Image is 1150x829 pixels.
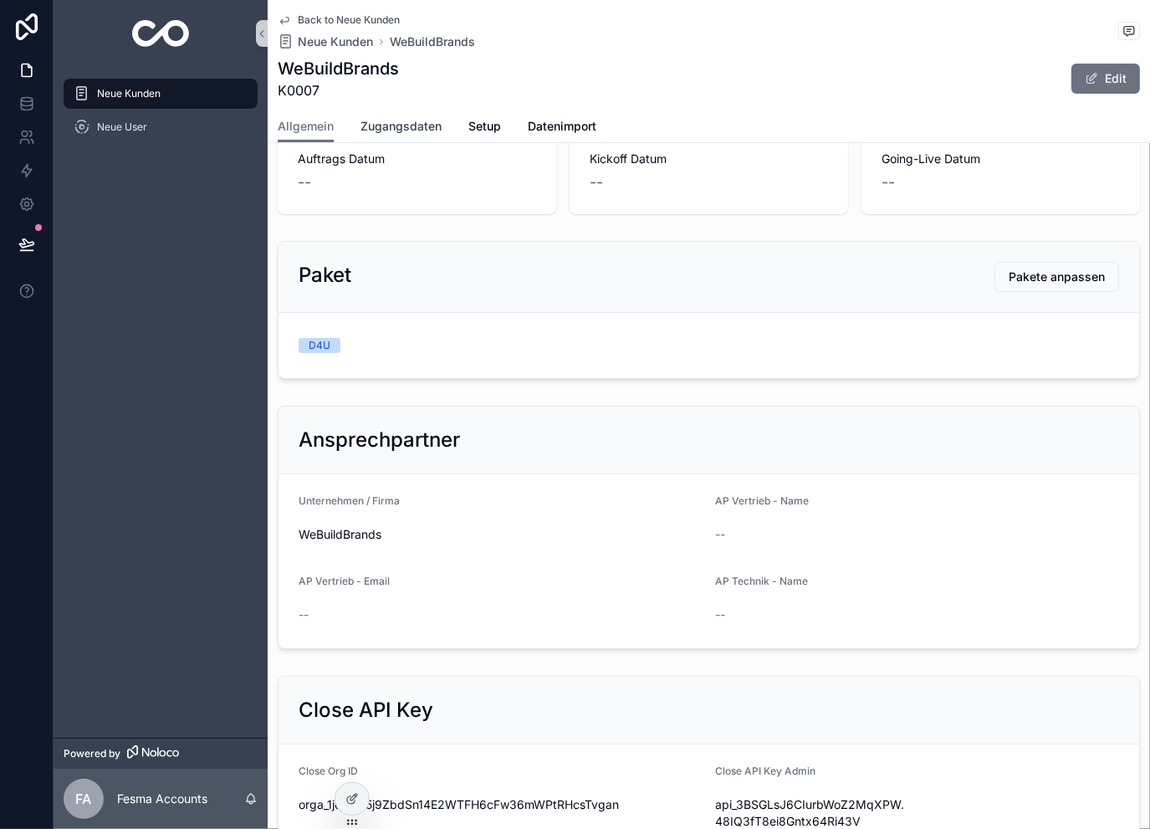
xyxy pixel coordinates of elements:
span: orga_1jqIt77l5j9ZbdSn14E2WTFH6cFw36mWPtRHcsTvgan [299,796,703,813]
a: Zugangsdaten [360,111,442,145]
img: App logo [132,20,190,47]
a: Back to Neue Kunden [278,13,400,27]
a: Datenimport [528,111,596,145]
span: Close Org ID [299,765,358,777]
h2: Paket [299,262,351,289]
h1: WeBuildBrands [278,57,399,80]
a: WeBuildBrands [390,33,475,50]
span: -- [299,606,309,623]
span: AP Technik - Name [716,575,809,587]
a: Setup [468,111,501,145]
span: Allgemein [278,118,334,135]
a: Neue Kunden [64,79,258,109]
span: AP Vertrieb - Email [299,575,390,587]
span: -- [716,606,726,623]
span: Setup [468,118,501,135]
span: Neue User [97,120,147,134]
span: Back to Neue Kunden [298,13,400,27]
div: D4U [309,338,330,353]
span: -- [882,171,895,194]
span: Datenimport [528,118,596,135]
h2: Close API Key [299,697,433,724]
span: Pakete anpassen [1009,269,1105,285]
span: AP Vertrieb - Name [716,494,810,507]
span: K0007 [278,80,399,100]
a: Neue User [64,112,258,142]
span: Unternehmen / Firma [299,494,400,507]
span: -- [590,171,603,194]
span: -- [716,526,726,543]
button: Pakete anpassen [994,262,1119,292]
a: Neue Kunden [278,33,373,50]
span: Going-Live Datum [882,151,1120,167]
div: scrollable content [54,67,268,164]
a: Allgemein [278,111,334,143]
span: Powered by [64,747,120,760]
span: WeBuildBrands [299,526,703,543]
span: Neue Kunden [298,33,373,50]
p: Fesma Accounts [117,791,207,807]
span: Auftrags Datum [298,151,536,167]
button: Edit [1071,64,1140,94]
span: Neue Kunden [97,87,161,100]
span: Kickoff Datum [590,151,828,167]
span: Zugangsdaten [360,118,442,135]
span: FA [76,789,92,809]
span: Close API Key Admin [716,765,816,777]
h2: Ansprechpartner [299,427,460,453]
a: Powered by [54,738,268,769]
span: -- [298,171,311,194]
